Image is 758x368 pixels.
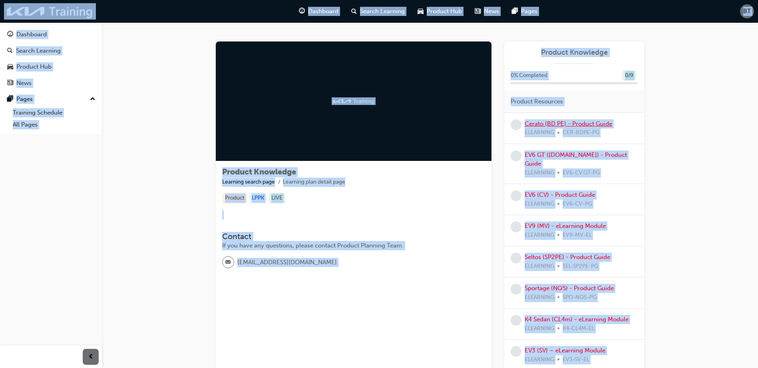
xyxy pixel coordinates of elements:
[563,262,598,271] span: SEL-SP2PE-PG
[525,253,610,261] a: Seltos (SP2PE) - Product Guide
[351,6,357,16] span: search-icon
[16,46,61,55] div: Search Learning
[90,94,95,105] span: up-icon
[222,241,485,250] div: If you have any questions, please contact Product Planning Team.
[525,285,614,292] a: Sportage (NQ5) - Product Guide
[345,3,411,20] a: search-iconSearch Learning
[512,6,518,16] span: pages-icon
[292,3,345,20] a: guage-iconDashboard
[7,96,13,103] span: pages-icon
[7,47,13,55] span: search-icon
[10,119,99,131] a: All Pages
[563,293,597,302] span: SPO-NQ5-PG
[511,150,521,161] span: learningRecordVerb_NONE-icon
[7,80,13,87] span: news-icon
[511,284,521,295] span: learningRecordVerb_NONE-icon
[3,92,99,107] button: Pages
[511,222,521,232] span: learningRecordVerb_NONE-icon
[360,7,405,16] span: Search Learning
[563,231,592,240] span: EV9-MV-EL
[269,193,285,204] div: LIVE
[511,119,521,130] span: learningRecordVerb_NONE-icon
[525,355,554,364] span: ELEARNING
[16,79,32,88] div: News
[10,107,99,119] a: Training Schedule
[484,7,499,16] span: News
[7,31,13,38] span: guage-icon
[3,44,99,58] a: Search Learning
[3,76,99,91] a: News
[299,6,305,16] span: guage-icon
[16,62,52,71] div: Product Hub
[283,178,345,187] li: Learning plan detail page
[622,70,636,81] div: 0 / 9
[525,324,554,333] span: ELEARNING
[16,95,33,104] div: Pages
[222,178,275,185] a: Learning search page
[3,59,99,74] a: Product Hub
[308,7,338,16] span: Dashboard
[511,97,563,106] span: Product Resources
[563,355,589,364] span: EV3-SV-EL
[237,258,337,267] span: [EMAIL_ADDRESS][DOMAIN_NAME]
[511,346,521,357] span: learningRecordVerb_NONE-icon
[525,231,554,240] span: ELEARNING
[468,3,505,20] a: news-iconNews
[563,168,600,178] span: EV6-CV.GT-PG
[249,193,267,204] div: LPPK
[427,7,462,16] span: Product Hub
[222,193,247,204] div: Product
[525,191,595,198] a: EV6 (CV) - Product Guide
[222,232,485,241] h3: Contact
[525,316,629,323] a: K4 Sedan (CL4m) - eLearning Module
[525,293,554,302] span: ELEARNING
[7,63,13,71] span: car-icon
[4,3,96,20] img: kia-training
[525,200,554,209] span: ELEARNING
[525,151,627,168] a: EV6 GT ([DOMAIN_NAME]) - Product Guide
[525,168,554,178] span: ELEARNING
[3,26,99,92] button: DashboardSearch LearningProduct HubNews
[511,71,547,80] span: 0 % Completed
[418,6,424,16] span: car-icon
[475,6,481,16] span: news-icon
[525,347,605,354] a: EV3 (SV) – eLearning Module
[511,190,521,201] span: learningRecordVerb_NONE-icon
[332,97,376,105] img: kia-training
[511,315,521,326] span: learningRecordVerb_NONE-icon
[511,48,638,57] a: Product Knowledge
[525,262,554,271] span: ELEARNING
[16,30,47,39] div: Dashboard
[563,200,592,209] span: EV6-CV-PG
[222,167,296,176] span: Product Knowledge
[225,257,231,268] span: email-icon
[88,352,94,362] span: prev-icon
[743,7,751,16] span: BT
[525,120,612,127] a: Cerato (BD PE) - Product Guide
[563,324,595,333] span: K4-CL4M-EL
[411,3,468,20] a: car-iconProduct Hub
[525,128,554,137] span: ELEARNING
[521,7,537,16] span: Pages
[3,27,99,42] a: Dashboard
[511,253,521,263] span: learningRecordVerb_NONE-icon
[740,4,754,18] button: BT
[525,222,606,230] a: EV9 (MV) - eLearning Module
[563,128,599,137] span: CER-BDPE-PG
[505,3,544,20] a: pages-iconPages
